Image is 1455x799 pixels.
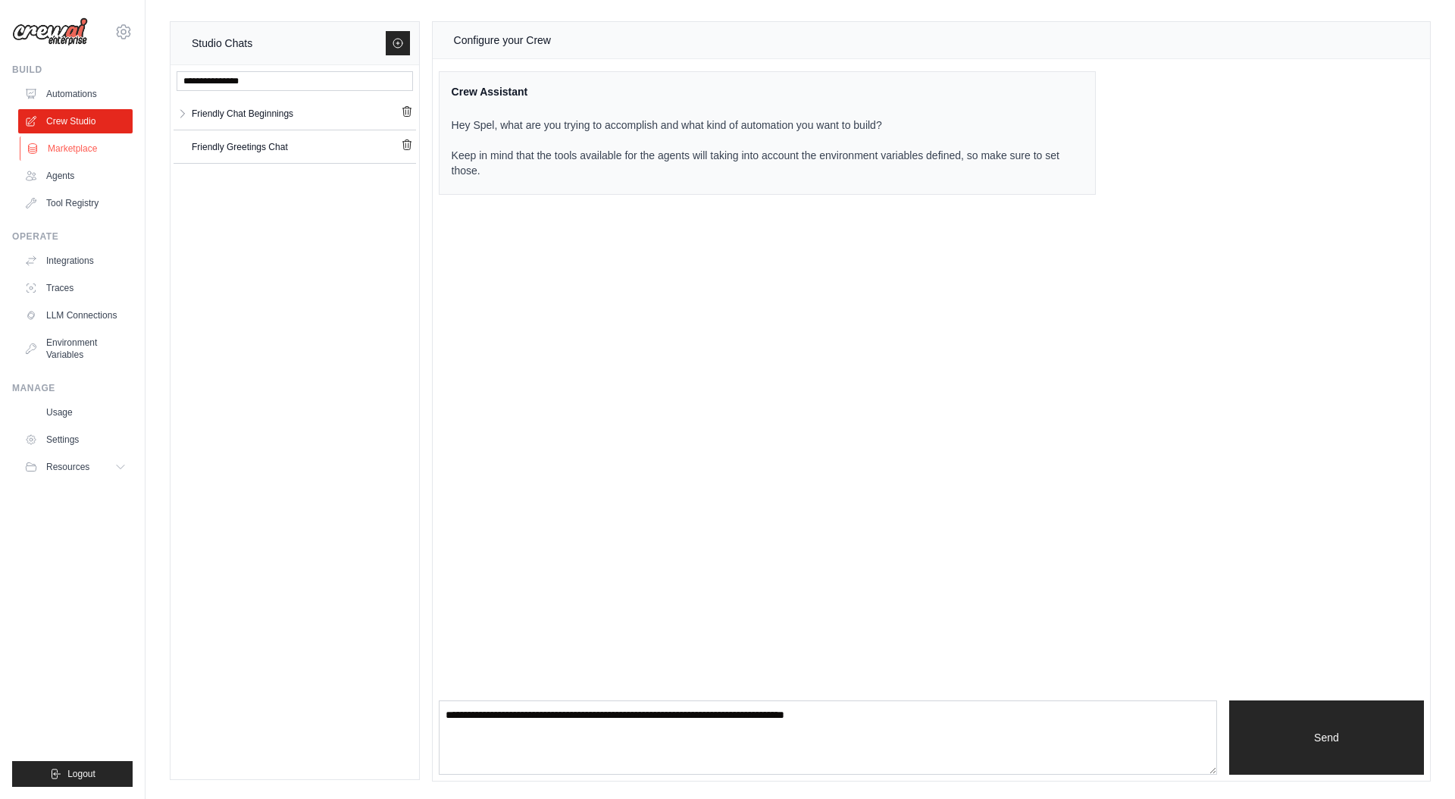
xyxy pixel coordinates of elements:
img: Logo [12,17,88,46]
button: Send [1229,700,1424,775]
div: Configure your Crew [454,31,551,49]
button: Resources [18,455,133,479]
div: Crew Assistant [452,84,1065,99]
a: LLM Connections [18,303,133,327]
div: Friendly Greetings Chat [192,139,288,155]
button: Logout [12,761,133,787]
span: Logout [67,768,95,780]
a: Tool Registry [18,191,133,215]
a: Marketplace [20,136,134,161]
div: Operate [12,230,133,243]
a: Automations [18,82,133,106]
a: Friendly Greetings Chat [189,136,401,157]
a: Integrations [18,249,133,273]
span: Resources [46,461,89,473]
a: Agents [18,164,133,188]
a: Crew Studio [18,109,133,133]
p: Hey Spel, what are you trying to accomplish and what kind of automation you want to build? Keep i... [452,117,1065,178]
a: Usage [18,400,133,425]
div: Studio Chats [192,34,252,52]
div: Build [12,64,133,76]
a: Settings [18,428,133,452]
div: Friendly Chat Beginnings [192,106,293,121]
div: Manage [12,382,133,394]
a: Traces [18,276,133,300]
a: Environment Variables [18,331,133,367]
a: Friendly Chat Beginnings [189,103,401,124]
